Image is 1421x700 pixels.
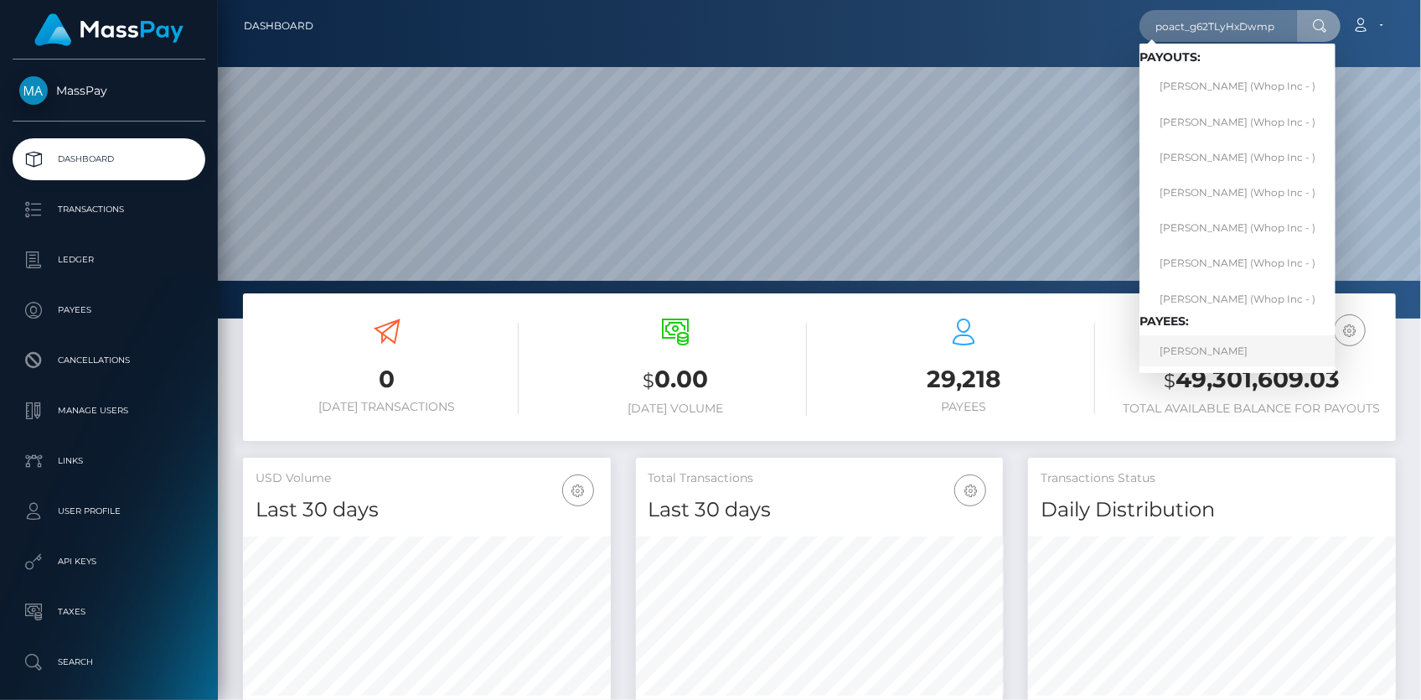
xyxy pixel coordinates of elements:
[1120,402,1383,416] h6: Total Available Balance for Payouts
[256,363,519,396] h3: 0
[648,470,991,487] h5: Total Transactions
[13,390,205,432] a: Manage Users
[1139,335,1336,366] a: [PERSON_NAME]
[19,549,199,574] p: API Keys
[244,8,313,44] a: Dashboard
[1139,50,1336,65] h6: Payouts:
[832,363,1095,396] h3: 29,218
[256,470,598,487] h5: USD Volume
[19,599,199,625] p: Taxes
[1164,369,1176,392] small: $
[1139,71,1336,102] a: [PERSON_NAME] (Whop Inc - )
[19,298,199,323] p: Payees
[19,247,199,272] p: Ledger
[13,591,205,633] a: Taxes
[544,402,807,416] h6: [DATE] Volume
[19,348,199,373] p: Cancellations
[1120,363,1383,397] h3: 49,301,609.03
[34,13,183,46] img: MassPay Logo
[643,369,654,392] small: $
[13,490,205,532] a: User Profile
[19,197,199,222] p: Transactions
[13,289,205,331] a: Payees
[13,440,205,482] a: Links
[1041,495,1383,525] h4: Daily Distribution
[1139,248,1336,279] a: [PERSON_NAME] (Whop Inc - )
[19,147,199,172] p: Dashboard
[256,495,598,525] h4: Last 30 days
[1041,470,1383,487] h5: Transactions Status
[13,83,205,98] span: MassPay
[19,650,199,675] p: Search
[648,495,991,525] h4: Last 30 days
[13,541,205,583] a: API Keys
[1139,177,1336,208] a: [PERSON_NAME] (Whop Inc - )
[13,641,205,683] a: Search
[1139,142,1336,173] a: [PERSON_NAME] (Whop Inc - )
[1139,213,1336,244] a: [PERSON_NAME] (Whop Inc - )
[1139,314,1336,329] h6: Payees:
[19,398,199,423] p: Manage Users
[19,449,199,474] p: Links
[832,400,1095,414] h6: Payees
[13,340,205,381] a: Cancellations
[13,189,205,231] a: Transactions
[256,400,519,414] h6: [DATE] Transactions
[1139,106,1336,137] a: [PERSON_NAME] (Whop Inc - )
[19,499,199,524] p: User Profile
[1139,283,1336,314] a: [PERSON_NAME] (Whop Inc - )
[13,239,205,281] a: Ledger
[19,76,48,105] img: MassPay
[1139,10,1297,42] input: Search...
[13,138,205,180] a: Dashboard
[544,363,807,397] h3: 0.00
